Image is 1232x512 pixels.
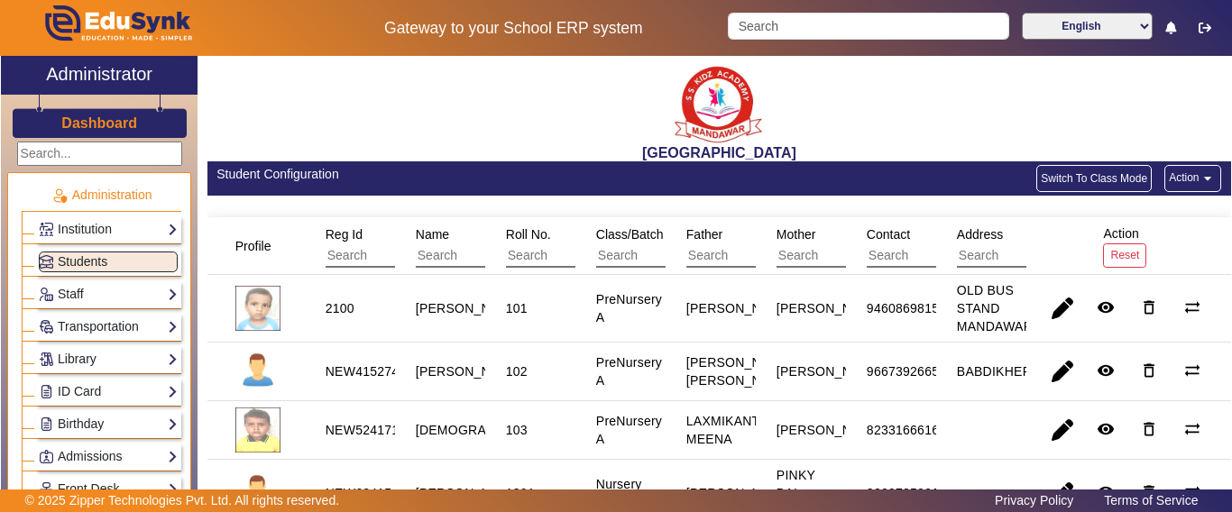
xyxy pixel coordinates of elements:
div: PreNursery A [596,353,662,389]
mat-icon: remove_red_eye [1097,298,1115,316]
input: Search [686,244,848,268]
div: Roll No. [500,218,690,274]
mat-icon: delete_outline [1140,420,1158,438]
span: Roll No. [506,227,551,242]
mat-icon: remove_red_eye [1097,361,1115,379]
a: Administrator [1,56,198,95]
p: Administration [22,186,181,205]
div: NEW415274521 [326,362,421,380]
div: Name [409,218,600,274]
span: Students [58,254,107,269]
h3: Dashboard [61,114,137,132]
button: Action [1164,165,1221,192]
a: Students [39,251,178,272]
div: Action [1097,217,1153,274]
span: Reg Id [326,227,363,242]
div: 8233166616 [867,421,939,439]
mat-icon: sync_alt [1183,361,1201,379]
span: Address [957,227,1003,242]
div: BABDIKHERA [957,362,1041,380]
a: Privacy Policy [986,489,1082,512]
div: LAXMIKANT MEENA [686,412,759,448]
input: Search [728,13,1008,40]
img: c442bd1e-e79c-4679-83a2-a394c64eb17f [235,407,280,453]
div: 1301 [506,484,535,502]
mat-icon: sync_alt [1183,420,1201,438]
div: [PERSON_NAME] [777,421,883,439]
div: 8209785096 [867,484,939,502]
span: Name [416,227,449,242]
a: Terms of Service [1095,489,1207,512]
img: 745b5bb9-af1e-4a90-9898-d318a709054e [235,286,280,331]
div: 2100 [326,299,354,317]
input: Search [867,244,1028,268]
span: Contact [867,227,910,242]
input: Search [326,244,487,268]
div: 101 [506,299,528,317]
span: Profile [235,239,271,253]
staff-with-status: [PERSON_NAME] [416,364,522,379]
div: Profile [229,230,294,262]
mat-icon: sync_alt [1183,298,1201,316]
div: Nursery A [596,475,645,511]
a: Dashboard [60,114,138,133]
mat-icon: remove_red_eye [1097,483,1115,501]
input: Search [777,244,938,268]
button: Reset [1103,243,1146,268]
input: Search [506,244,667,268]
img: Students.png [40,255,53,269]
div: Student Configuration [216,165,710,184]
mat-icon: delete_outline [1140,361,1158,379]
input: Search [957,244,1118,268]
mat-icon: sync_alt [1183,483,1201,501]
div: 9667392665 [867,362,939,380]
div: Class/Batch [590,218,780,274]
div: PreNursery A [596,290,662,326]
staff-with-status: [PERSON_NAME] [416,301,522,315]
div: [PERSON_NAME] [777,299,883,317]
input: Search [416,244,577,268]
div: Father [680,218,870,274]
input: Search [596,244,758,268]
input: Search... [17,142,182,166]
span: Mother [777,227,816,242]
mat-icon: delete_outline [1140,298,1158,316]
div: Address [951,218,1141,274]
span: Class/Batch [596,227,664,242]
img: b9104f0a-387a-4379-b368-ffa933cda262 [674,60,764,144]
button: Switch To Class Mode [1036,165,1152,192]
mat-icon: arrow_drop_down [1199,169,1217,187]
h2: [GEOGRAPHIC_DATA] [207,144,1231,161]
staff-with-status: [DEMOGRAPHIC_DATA] [416,423,561,437]
staff-with-status: [PERSON_NAME] [416,486,522,500]
div: 102 [506,362,528,380]
span: Father [686,227,722,242]
div: Reg Id [319,218,510,274]
p: © 2025 Zipper Technologies Pvt. Ltd. All rights reserved. [25,491,340,510]
mat-icon: remove_red_eye [1097,420,1115,438]
div: OLD BUS STAND MANDAWAR [957,281,1033,335]
div: [PERSON_NAME] [686,299,793,317]
div: Contact [860,218,1051,274]
div: 103 [506,421,528,439]
div: Mother [770,218,961,274]
div: [PERSON_NAME] [PERSON_NAME] [686,353,793,389]
div: NEW5241714 [326,421,407,439]
div: [PERSON_NAME] [777,362,883,380]
div: NEW634154 [326,484,400,502]
img: Administration.png [51,187,68,204]
mat-icon: delete_outline [1140,483,1158,501]
div: [PERSON_NAME] [686,484,793,502]
h5: Gateway to your School ERP system [318,19,710,38]
div: 9460869815 [867,299,939,317]
img: profile.png [235,349,280,394]
h2: Administrator [46,63,152,85]
div: PreNursery A [596,412,662,448]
